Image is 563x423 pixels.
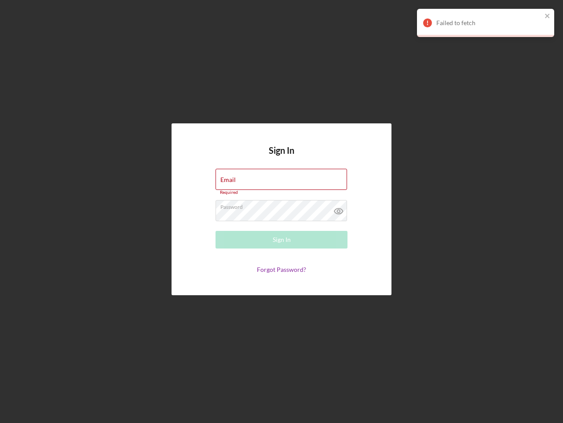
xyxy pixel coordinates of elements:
a: Forgot Password? [257,266,306,273]
div: Sign In [273,231,291,249]
button: Sign In [216,231,347,249]
h4: Sign In [269,145,294,169]
label: Email [220,176,236,183]
label: Password [220,200,347,210]
button: close [545,12,551,21]
div: Required [216,190,347,195]
div: Failed to fetch [436,19,542,26]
